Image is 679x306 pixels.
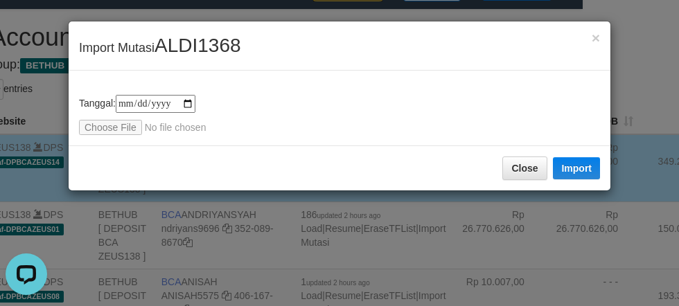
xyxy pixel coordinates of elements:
[79,95,600,135] div: Tanggal:
[155,35,241,56] span: ALDI1368
[6,6,47,47] button: Open LiveChat chat widget
[592,30,600,46] span: ×
[502,156,547,180] button: Close
[592,30,600,45] button: Close
[553,157,600,179] button: Import
[79,41,241,55] span: Import Mutasi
